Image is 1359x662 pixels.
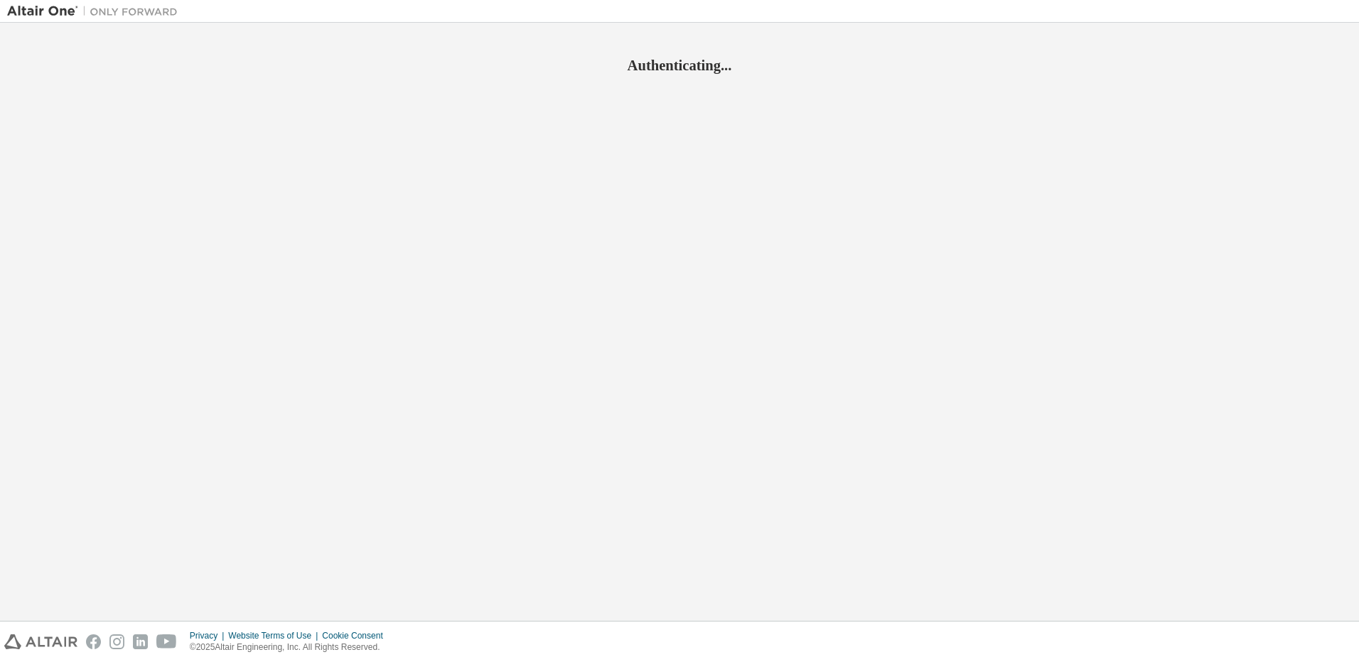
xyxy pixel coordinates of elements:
[190,630,228,641] div: Privacy
[133,634,148,649] img: linkedin.svg
[4,634,77,649] img: altair_logo.svg
[190,641,392,653] p: © 2025 Altair Engineering, Inc. All Rights Reserved.
[7,56,1352,75] h2: Authenticating...
[322,630,391,641] div: Cookie Consent
[109,634,124,649] img: instagram.svg
[156,634,177,649] img: youtube.svg
[86,634,101,649] img: facebook.svg
[7,4,185,18] img: Altair One
[228,630,322,641] div: Website Terms of Use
